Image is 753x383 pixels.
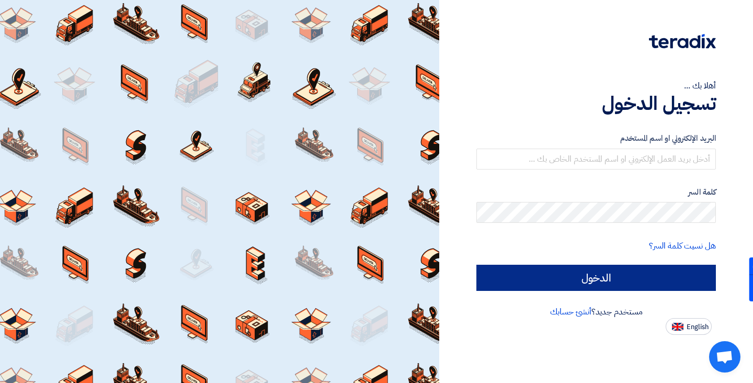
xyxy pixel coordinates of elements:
[476,306,716,318] div: مستخدم جديد؟
[476,149,716,170] input: أدخل بريد العمل الإلكتروني او اسم المستخدم الخاص بك ...
[672,323,683,331] img: en-US.png
[649,240,716,252] a: هل نسيت كلمة السر؟
[476,186,716,198] label: كلمة السر
[649,34,716,49] img: Teradix logo
[476,132,716,144] label: البريد الإلكتروني او اسم المستخدم
[476,80,716,92] div: أهلا بك ...
[709,341,740,373] a: Open chat
[476,265,716,291] input: الدخول
[476,92,716,115] h1: تسجيل الدخول
[687,323,709,331] span: English
[550,306,591,318] a: أنشئ حسابك
[666,318,712,335] button: English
